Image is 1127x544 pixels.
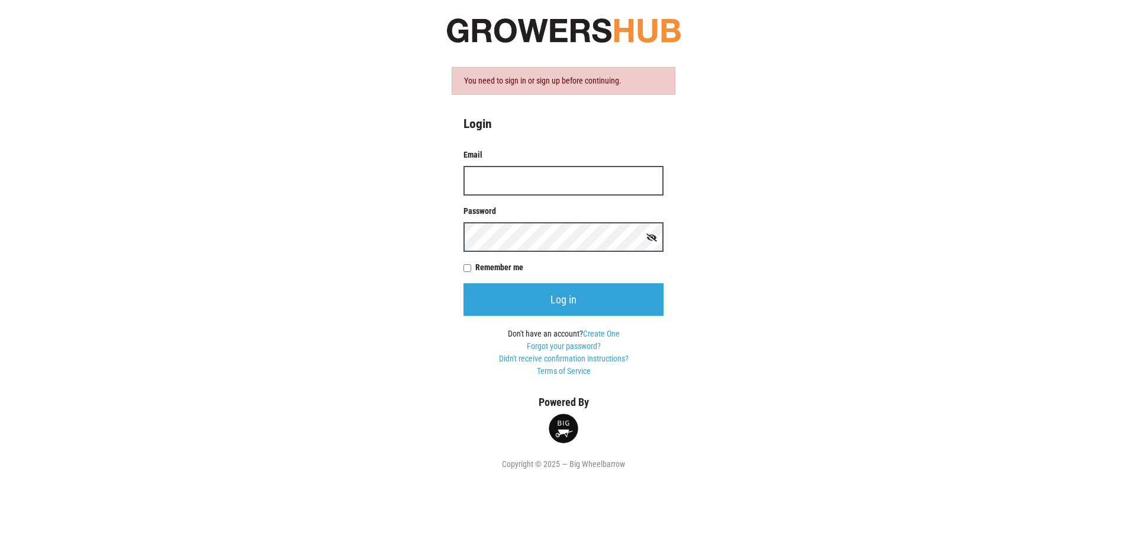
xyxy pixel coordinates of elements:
a: Terms of Service [537,366,591,376]
a: Create One [583,329,620,338]
a: Didn't receive confirmation instructions? [499,354,629,363]
label: Remember me [475,261,664,274]
div: Don't have an account? [463,328,664,377]
div: You need to sign in or sign up before continuing. [452,67,675,95]
img: small-round-logo-d6fdfe68ae19b7bfced82731a0234da4.png [549,414,578,443]
h5: Powered By [445,396,682,409]
input: Log in [463,283,664,316]
img: original-fc7597fdc6adbb9d0e2ae620e786d1a2.jpg [445,15,682,46]
a: Forgot your password? [527,341,601,351]
label: Email [463,149,664,161]
div: Copyright © 2025 — Big Wheelbarrow [445,458,682,471]
h4: Login [463,116,664,132]
label: Password [463,205,664,217]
